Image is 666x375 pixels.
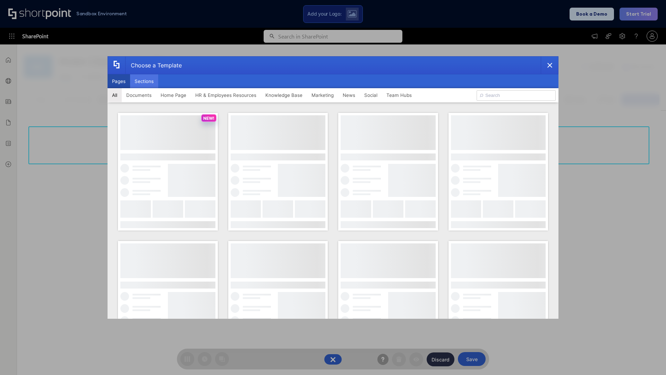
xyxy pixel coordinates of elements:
button: HR & Employees Resources [191,88,261,102]
button: All [108,88,122,102]
iframe: Chat Widget [631,342,666,375]
button: Marketing [307,88,338,102]
div: template selector [108,56,558,319]
button: Knowledge Base [261,88,307,102]
button: Sections [130,74,158,88]
button: Home Page [156,88,191,102]
div: Choose a Template [125,57,182,74]
button: Documents [122,88,156,102]
button: Social [360,88,382,102]
button: Pages [108,74,130,88]
button: Team Hubs [382,88,416,102]
input: Search [477,90,556,101]
p: NEW! [203,116,214,121]
button: News [338,88,360,102]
